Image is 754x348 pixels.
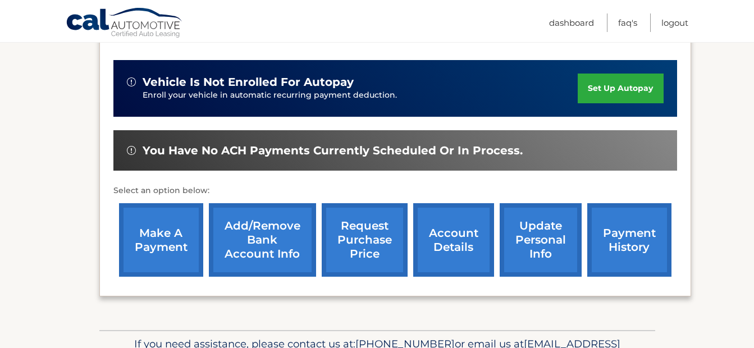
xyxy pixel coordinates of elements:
p: Select an option below: [113,184,677,198]
img: alert-white.svg [127,77,136,86]
a: Logout [661,13,688,32]
a: Cal Automotive [66,7,184,40]
p: Enroll your vehicle in automatic recurring payment deduction. [143,89,578,102]
a: make a payment [119,203,203,277]
a: Add/Remove bank account info [209,203,316,277]
a: update personal info [500,203,582,277]
span: You have no ACH payments currently scheduled or in process. [143,144,523,158]
span: vehicle is not enrolled for autopay [143,75,354,89]
a: request purchase price [322,203,408,277]
img: alert-white.svg [127,146,136,155]
a: FAQ's [618,13,637,32]
a: account details [413,203,494,277]
a: Dashboard [549,13,594,32]
a: payment history [587,203,671,277]
a: set up autopay [578,74,663,103]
